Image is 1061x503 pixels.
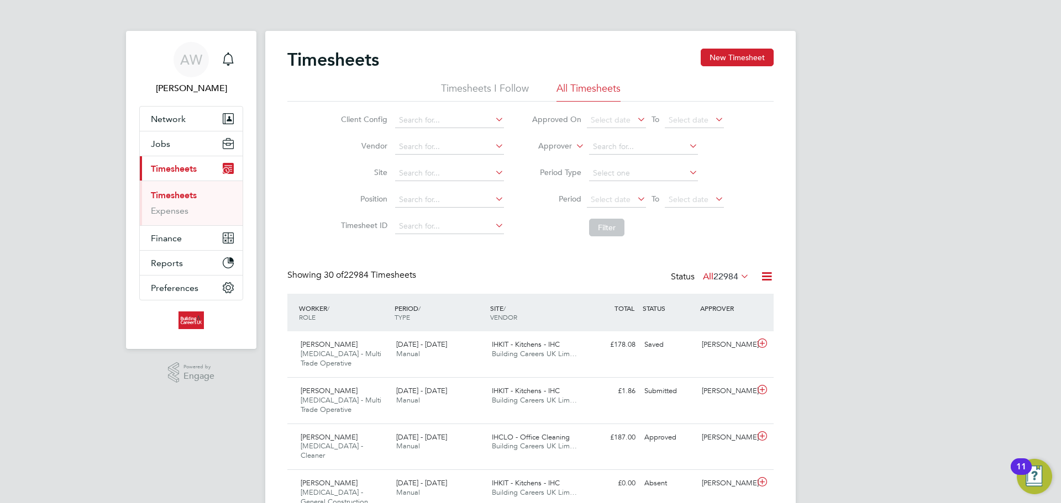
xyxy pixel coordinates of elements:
[589,139,698,155] input: Search for...
[151,205,188,216] a: Expenses
[487,298,583,327] div: SITE
[396,488,420,497] span: Manual
[140,276,243,300] button: Preferences
[532,194,581,204] label: Period
[140,226,243,250] button: Finance
[697,336,755,354] div: [PERSON_NAME]
[640,298,697,318] div: STATUS
[301,340,358,349] span: [PERSON_NAME]
[395,313,410,321] span: TYPE
[492,432,570,442] span: IHCLO - Office Cleaning
[671,269,752,285] div: Status
[697,298,755,318] div: APPROVER
[183,362,214,372] span: Powered by
[287,49,379,71] h2: Timesheets
[582,428,640,447] div: £187.00
[1016,467,1026,481] div: 11
[396,432,447,442] span: [DATE] - [DATE]
[591,115,631,125] span: Select date
[151,114,186,124] span: Network
[139,311,243,329] a: Go to home page
[582,474,640,493] div: £0.00
[180,52,202,67] span: AW
[338,141,387,151] label: Vendor
[492,395,577,405] span: Building Careers UK Lim…
[178,311,203,329] img: buildingcareersuk-logo-retina.png
[395,113,504,128] input: Search for...
[697,474,755,493] div: [PERSON_NAME]
[168,362,215,383] a: Powered byEngage
[395,166,504,181] input: Search for...
[441,82,529,102] li: Timesheets I Follow
[183,372,214,381] span: Engage
[395,219,504,234] input: Search for...
[139,82,243,95] span: Abbie Weatherby
[492,349,577,358] span: Building Careers UK Lim…
[492,441,577,451] span: Building Careers UK Lim…
[614,304,634,313] span: TOTAL
[395,192,504,208] input: Search for...
[640,382,697,400] div: Submitted
[301,349,381,368] span: [MEDICAL_DATA] - Multi Trade Operative
[301,386,358,395] span: [PERSON_NAME]
[396,395,420,405] span: Manual
[139,42,243,95] a: AW[PERSON_NAME]
[140,107,243,131] button: Network
[151,258,183,268] span: Reports
[299,313,316,321] span: ROLE
[151,139,170,149] span: Jobs
[492,340,560,349] span: IHKIT - Kitchens - IHC
[301,432,358,442] span: [PERSON_NAME]
[301,478,358,488] span: [PERSON_NAME]
[532,167,581,177] label: Period Type
[522,141,572,152] label: Approver
[396,340,447,349] span: [DATE] - [DATE]
[301,395,381,414] span: [MEDICAL_DATA] - Multi Trade Operative
[287,269,418,281] div: Showing
[492,478,560,488] span: IHKIT - Kitchens - IHC
[532,114,581,124] label: Approved On
[713,271,738,282] span: 22984
[338,194,387,204] label: Position
[151,283,198,293] span: Preferences
[640,336,697,354] div: Saved
[492,386,560,395] span: IHKIT - Kitchens - IHC
[140,156,243,181] button: Timesheets
[395,139,504,155] input: Search for...
[1017,459,1052,494] button: Open Resource Center, 11 new notifications
[591,194,631,204] span: Select date
[556,82,621,102] li: All Timesheets
[324,269,344,280] span: 30 of
[396,441,420,451] span: Manual
[669,115,708,125] span: Select date
[582,336,640,354] div: £178.08
[703,271,749,282] label: All
[697,428,755,447] div: [PERSON_NAME]
[151,233,182,243] span: Finance
[338,167,387,177] label: Site
[490,313,517,321] span: VENDOR
[697,382,755,400] div: [PERSON_NAME]
[301,441,363,460] span: [MEDICAL_DATA] - Cleaner
[648,112,663,126] span: To
[324,269,416,280] span: 22984 Timesheets
[418,304,421,313] span: /
[669,194,708,204] span: Select date
[338,114,387,124] label: Client Config
[140,181,243,225] div: Timesheets
[492,488,577,497] span: Building Careers UK Lim…
[126,31,256,349] nav: Main navigation
[140,131,243,156] button: Jobs
[327,304,329,313] span: /
[151,190,197,200] a: Timesheets
[396,478,447,488] span: [DATE] - [DATE]
[396,386,447,395] span: [DATE] - [DATE]
[701,49,774,66] button: New Timesheet
[392,298,487,327] div: PERIOD
[151,163,197,174] span: Timesheets
[648,192,663,206] span: To
[396,349,420,358] span: Manual
[338,220,387,230] label: Timesheet ID
[503,304,506,313] span: /
[640,428,697,447] div: Approved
